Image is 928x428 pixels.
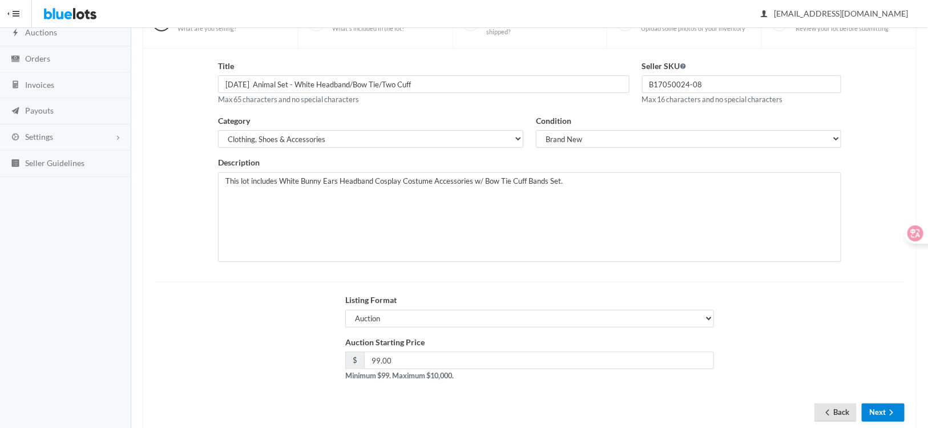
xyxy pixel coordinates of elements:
small: Max 65 characters and no special characters [218,95,359,104]
span: How will this lot be packaged and shipped? [487,21,598,36]
ion-icon: cog [10,132,21,143]
small: Max 16 characters and no special characters [642,95,783,104]
ion-icon: arrow forward [886,408,897,419]
textarea: This lot includes White Bunny Ears Headband Cosplay Costume Accessories w/ Bow Tie Cuff Bands Set. [218,172,841,262]
span: Payouts [25,106,54,115]
span: Auctions [25,27,57,37]
input: 0 [364,352,714,369]
span: $ [345,352,364,369]
span: Seller Guidelines [25,158,84,168]
span: [EMAIL_ADDRESS][DOMAIN_NAME] [761,9,908,18]
input: Optional [642,75,841,93]
label: Condition [536,115,571,128]
span: Review your lot before submitting [796,25,889,33]
span: Invoices [25,80,54,90]
button: Nextarrow forward [862,403,905,421]
ion-icon: paper plane [10,106,21,117]
ion-icon: flash [10,28,21,39]
ion-icon: cash [10,54,21,65]
span: Upload some photos of your inventory [641,25,745,33]
span: What are you selling? [177,25,236,33]
ion-icon: arrow back [822,408,833,419]
span: Settings [25,132,53,142]
ion-icon: calculator [10,80,21,91]
label: Listing Format [345,294,397,307]
label: Title [218,60,234,73]
label: Description [218,156,260,169]
label: Seller SKU [642,60,686,73]
span: Orders [25,54,50,63]
label: Category [218,115,250,128]
span: What's included in the lot? [332,25,404,33]
ion-icon: list box [10,159,21,169]
strong: Minimum $99. Maximum $10,000. [345,371,454,380]
a: arrow backBack [814,403,857,421]
ion-icon: person [758,9,770,20]
input: e.g. North Face, Polarmax and More Women's Winter Apparel [218,75,629,93]
label: Auction Starting Price [345,336,425,349]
